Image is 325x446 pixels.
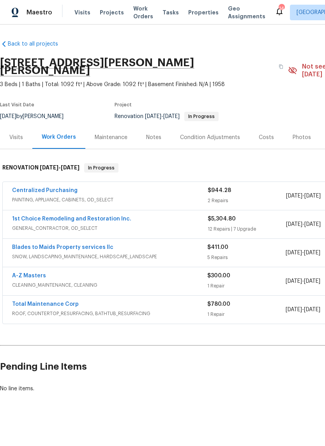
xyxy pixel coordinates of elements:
[12,216,131,222] a: 1st Choice Remodeling and Restoration Inc.
[180,134,240,141] div: Condition Adjustments
[95,134,127,141] div: Maintenance
[145,114,180,119] span: -
[304,279,320,284] span: [DATE]
[208,188,231,193] span: $944.28
[207,273,230,279] span: $300.00
[9,134,23,141] div: Visits
[286,220,321,228] span: -
[42,133,76,141] div: Work Orders
[12,224,208,232] span: GENERAL_CONTRACTOR, OD_SELECT
[40,165,58,170] span: [DATE]
[279,5,284,12] div: 14
[74,9,90,16] span: Visits
[286,249,320,257] span: -
[100,9,124,16] span: Projects
[304,250,320,256] span: [DATE]
[208,225,286,233] div: 12 Repairs | 7 Upgrade
[12,253,207,261] span: SNOW, LANDSCAPING_MAINTENANCE, HARDSCAPE_LANDSCAPE
[163,114,180,119] span: [DATE]
[145,114,161,119] span: [DATE]
[304,193,321,199] span: [DATE]
[286,192,321,200] span: -
[12,273,46,279] a: A-Z Masters
[115,102,132,107] span: Project
[146,134,161,141] div: Notes
[274,60,288,74] button: Copy Address
[12,196,208,204] span: PAINTING, APPLIANCE, CABINETS, OD_SELECT
[61,165,79,170] span: [DATE]
[2,163,79,173] h6: RENOVATION
[12,310,207,317] span: ROOF, COUNTERTOP_RESURFACING, BATHTUB_RESURFACING
[286,277,320,285] span: -
[207,254,285,261] div: 5 Repairs
[207,282,285,290] div: 1 Repair
[188,9,219,16] span: Properties
[286,193,302,199] span: [DATE]
[304,307,320,312] span: [DATE]
[12,301,79,307] a: Total Maintenance Corp
[286,306,320,314] span: -
[115,114,219,119] span: Renovation
[85,164,118,172] span: In Progress
[286,307,302,312] span: [DATE]
[185,114,218,119] span: In Progress
[12,188,78,193] a: Centralized Purchasing
[12,281,207,289] span: CLEANING_MAINTENANCE, CLEANING
[208,216,236,222] span: $5,304.80
[293,134,311,141] div: Photos
[286,279,302,284] span: [DATE]
[304,222,321,227] span: [DATE]
[286,222,302,227] span: [DATE]
[40,165,79,170] span: -
[286,250,302,256] span: [DATE]
[228,5,265,20] span: Geo Assignments
[12,245,113,250] a: Blades to Maids Property services llc
[259,134,274,141] div: Costs
[208,197,286,204] div: 2 Repairs
[26,9,52,16] span: Maestro
[133,5,153,20] span: Work Orders
[207,245,228,250] span: $411.00
[207,310,285,318] div: 1 Repair
[207,301,230,307] span: $780.00
[162,10,179,15] span: Tasks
